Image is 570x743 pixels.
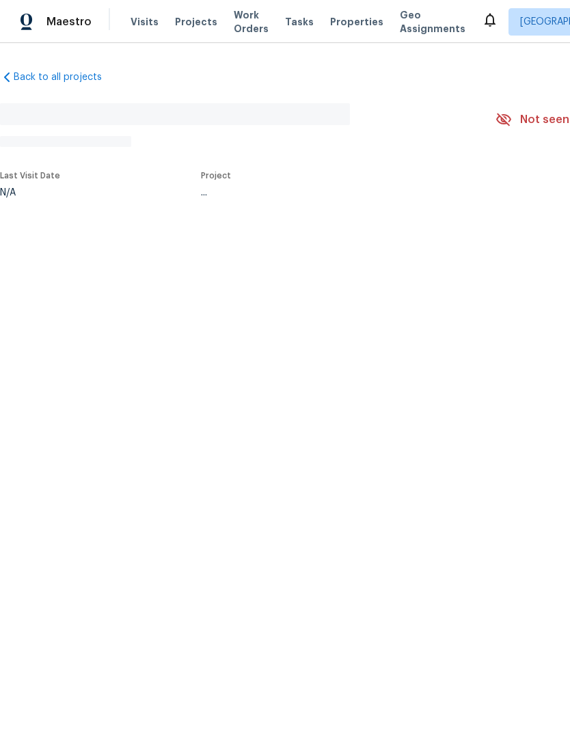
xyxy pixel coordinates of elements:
[400,8,465,36] span: Geo Assignments
[330,15,383,29] span: Properties
[201,172,231,180] span: Project
[285,17,314,27] span: Tasks
[131,15,159,29] span: Visits
[175,15,217,29] span: Projects
[234,8,269,36] span: Work Orders
[201,188,463,198] div: ...
[46,15,92,29] span: Maestro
